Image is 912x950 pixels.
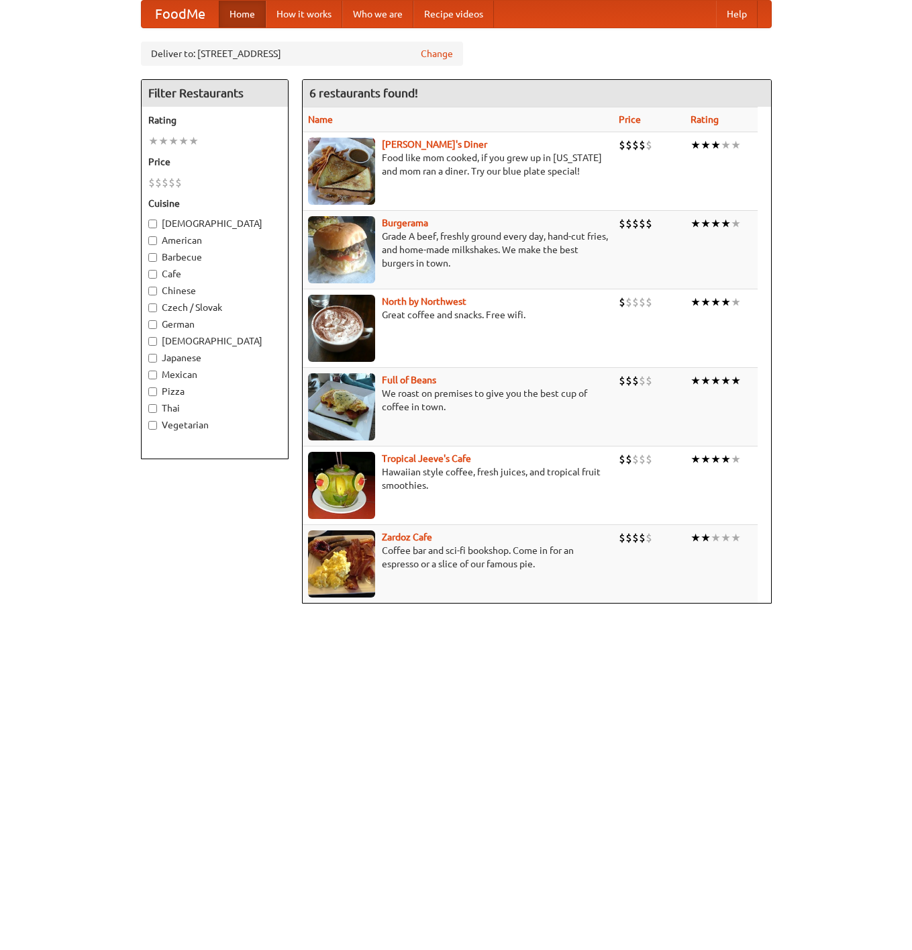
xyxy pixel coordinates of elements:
[148,303,157,312] input: Czech / Slovak
[342,1,413,28] a: Who we are
[625,216,632,231] li: $
[731,216,741,231] li: ★
[382,218,428,228] a: Burgerama
[148,197,281,210] h5: Cuisine
[148,220,157,228] input: [DEMOGRAPHIC_DATA]
[701,452,711,467] li: ★
[148,371,157,379] input: Mexican
[625,373,632,388] li: $
[308,387,608,414] p: We roast on premises to give you the best cup of coffee in town.
[382,532,432,542] a: Zardoz Cafe
[308,230,608,270] p: Grade A beef, freshly ground every day, hand-cut fries, and home-made milkshakes. We make the bes...
[646,373,652,388] li: $
[148,113,281,127] h5: Rating
[148,320,157,329] input: German
[148,368,281,381] label: Mexican
[632,530,639,545] li: $
[162,175,168,190] li: $
[148,401,281,415] label: Thai
[148,270,157,279] input: Cafe
[731,530,741,545] li: ★
[148,234,281,247] label: American
[646,216,652,231] li: $
[148,284,281,297] label: Chinese
[175,175,182,190] li: $
[619,216,625,231] li: $
[632,452,639,467] li: $
[189,134,199,148] li: ★
[382,139,487,150] a: [PERSON_NAME]'s Diner
[148,337,157,346] input: [DEMOGRAPHIC_DATA]
[721,373,731,388] li: ★
[308,151,608,178] p: Food like mom cooked, if you grew up in [US_STATE] and mom ran a diner. Try our blue plate special!
[382,453,471,464] a: Tropical Jeeve's Cafe
[639,373,646,388] li: $
[382,375,436,385] a: Full of Beans
[701,373,711,388] li: ★
[148,155,281,169] h5: Price
[625,530,632,545] li: $
[148,250,281,264] label: Barbecue
[148,418,281,432] label: Vegetarian
[711,295,721,310] li: ★
[413,1,494,28] a: Recipe videos
[142,80,288,107] h4: Filter Restaurants
[721,216,731,231] li: ★
[619,373,625,388] li: $
[155,175,162,190] li: $
[731,373,741,388] li: ★
[691,114,719,125] a: Rating
[619,114,641,125] a: Price
[168,175,175,190] li: $
[721,452,731,467] li: ★
[308,465,608,492] p: Hawaiian style coffee, fresh juices, and tropical fruit smoothies.
[141,42,463,66] div: Deliver to: [STREET_ADDRESS]
[148,236,157,245] input: American
[142,1,219,28] a: FoodMe
[308,373,375,440] img: beans.jpg
[382,296,466,307] b: North by Northwest
[639,138,646,152] li: $
[731,452,741,467] li: ★
[148,334,281,348] label: [DEMOGRAPHIC_DATA]
[309,87,418,99] ng-pluralize: 6 restaurants found!
[308,530,375,598] img: zardoz.jpg
[711,138,721,152] li: ★
[158,134,168,148] li: ★
[266,1,342,28] a: How it works
[646,138,652,152] li: $
[639,452,646,467] li: $
[148,175,155,190] li: $
[701,216,711,231] li: ★
[619,452,625,467] li: $
[148,301,281,314] label: Czech / Slovak
[701,138,711,152] li: ★
[646,295,652,310] li: $
[711,373,721,388] li: ★
[691,295,701,310] li: ★
[219,1,266,28] a: Home
[721,138,731,152] li: ★
[625,138,632,152] li: $
[691,452,701,467] li: ★
[148,287,157,295] input: Chinese
[148,354,157,363] input: Japanese
[646,530,652,545] li: $
[639,216,646,231] li: $
[701,530,711,545] li: ★
[148,134,158,148] li: ★
[308,544,608,571] p: Coffee bar and sci-fi bookshop. Come in for an espresso or a slice of our famous pie.
[148,267,281,281] label: Cafe
[308,295,375,362] img: north.jpg
[179,134,189,148] li: ★
[168,134,179,148] li: ★
[308,452,375,519] img: jeeves.jpg
[625,295,632,310] li: $
[148,318,281,331] label: German
[148,351,281,365] label: Japanese
[632,295,639,310] li: $
[148,253,157,262] input: Barbecue
[148,217,281,230] label: [DEMOGRAPHIC_DATA]
[691,138,701,152] li: ★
